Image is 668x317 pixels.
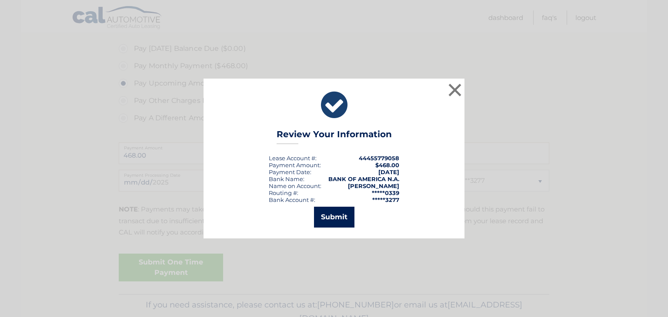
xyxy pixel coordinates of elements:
div: Name on Account: [269,182,321,189]
button: × [446,81,464,99]
button: Submit [314,207,354,228]
div: Bank Name: [269,175,304,182]
h3: Review Your Information [277,129,392,144]
div: Routing #: [269,189,298,196]
strong: [PERSON_NAME] [348,182,399,189]
strong: BANK OF AMERICA N.A. [328,175,399,182]
div: Lease Account #: [269,155,317,162]
span: [DATE] [378,168,399,175]
div: Payment Amount: [269,162,321,168]
span: Payment Date [269,168,310,175]
span: $468.00 [375,162,399,168]
strong: 44455779058 [359,155,399,162]
div: Bank Account #: [269,196,315,203]
div: : [269,168,311,175]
